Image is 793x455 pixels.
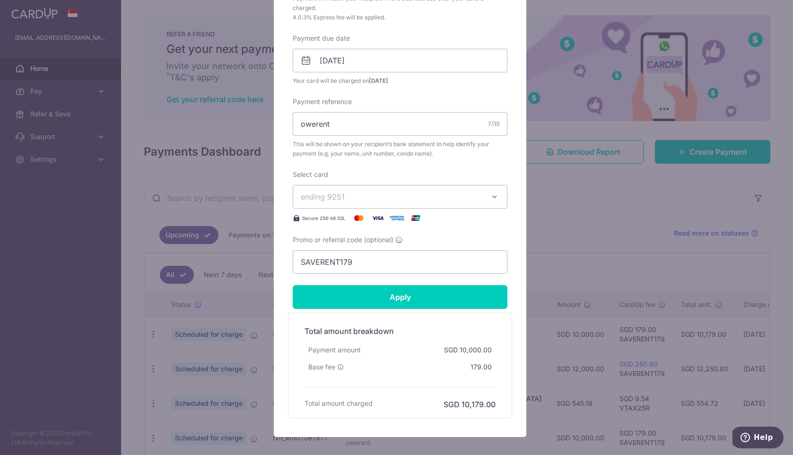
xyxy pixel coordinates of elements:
h6: SGD 10,179.00 [444,399,496,410]
button: ending 9251 [293,185,507,209]
img: Visa [368,212,387,224]
img: Mastercard [349,212,368,224]
h5: Total amount breakdown [305,325,496,337]
span: Secure 256-bit SSL [302,214,346,222]
label: Payment reference [293,97,352,106]
span: Your card will be charged on [293,76,507,86]
div: 179.00 [467,359,496,376]
input: DD / MM / YYYY [293,49,507,72]
div: Payment amount [305,341,365,359]
label: Select card [293,170,328,179]
h6: Total amount charged [305,399,373,408]
div: SGD 10,000.00 [440,341,496,359]
label: Payment due date [293,34,350,43]
div: A 0.3% Express fee will be applied. [293,13,507,22]
img: American Express [387,212,406,224]
span: Promo or referral code (optional) [293,235,393,245]
div: 7/35 [488,119,500,129]
input: Apply [293,285,507,309]
span: [DATE] [369,77,388,84]
span: This will be shown on your recipient’s bank statement to help identify your payment (e.g. your na... [293,140,507,158]
span: ending 9251 [301,192,345,201]
img: UnionPay [406,212,425,224]
iframe: Opens a widget where you can find more information [732,427,784,450]
span: Base fee [308,362,335,372]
